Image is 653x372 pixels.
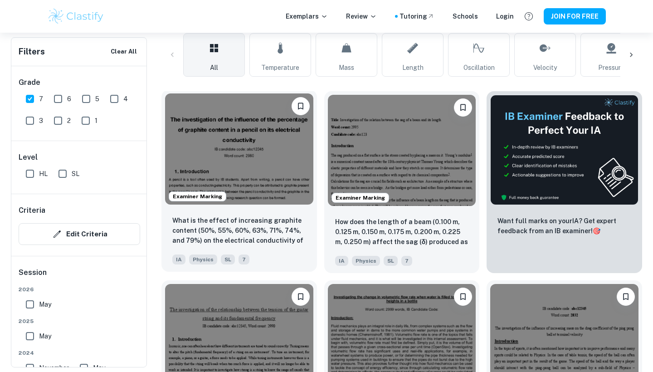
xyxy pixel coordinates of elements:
[490,95,638,205] img: Thumbnail
[39,116,43,126] span: 3
[39,299,51,309] span: May
[352,256,380,266] span: Physics
[19,267,140,285] h6: Session
[39,331,51,341] span: May
[292,288,310,306] button: Please log in to bookmark exemplars
[19,349,140,357] span: 2024
[292,97,310,115] button: Please log in to bookmark exemplars
[123,94,128,104] span: 4
[239,255,249,264] span: 7
[598,63,624,73] span: Pressure
[19,77,140,88] h6: Grade
[617,288,635,306] button: Please log in to bookmark exemplars
[454,98,472,117] button: Please log in to bookmark exemplars
[19,152,140,163] h6: Level
[189,255,217,264] span: Physics
[95,116,97,126] span: 1
[19,45,45,58] h6: Filters
[161,91,317,273] a: Examiner MarkingPlease log in to bookmark exemplarsWhat is the effect of increasing graphite cont...
[401,256,412,266] span: 7
[19,317,140,325] span: 2025
[521,9,536,24] button: Help and Feedback
[593,227,600,235] span: 🎯
[335,256,348,266] span: IA
[544,8,606,24] button: JOIN FOR FREE
[346,11,377,21] p: Review
[210,63,218,73] span: All
[261,63,299,73] span: Temperature
[496,11,514,21] a: Login
[19,205,45,216] h6: Criteria
[453,11,478,21] a: Schools
[19,285,140,294] span: 2026
[169,192,226,201] span: Examiner Marking
[454,288,472,306] button: Please log in to bookmark exemplars
[172,255,185,264] span: IA
[39,94,43,104] span: 7
[463,63,495,73] span: Oscillation
[172,215,306,246] p: What is the effect of increasing graphite content (50%, 55%, 60%, 63%, 71%, 74%, and 79%) on the ...
[95,94,99,104] span: 5
[497,216,631,236] p: Want full marks on your IA ? Get expert feedback from an IB examiner!
[384,256,398,266] span: SL
[332,194,389,202] span: Examiner Marking
[47,7,105,25] img: Clastify logo
[67,94,71,104] span: 6
[402,63,424,73] span: Length
[487,91,642,273] a: ThumbnailWant full marks on yourIA? Get expert feedback from an IB examiner!
[286,11,328,21] p: Exemplars
[19,223,140,245] button: Edit Criteria
[39,169,48,179] span: HL
[72,169,79,179] span: SL
[335,217,469,248] p: How does the length of a beam (0.100 m, 0.125 m, 0.150 m, 0.175 m, 0.200 m, 0.225 m, 0.250 m) aff...
[165,93,313,205] img: Physics IA example thumbnail: What is the effect of increasing graphit
[533,63,557,73] span: Velocity
[339,63,354,73] span: Mass
[67,116,71,126] span: 2
[328,95,476,206] img: Physics IA example thumbnail: How does the length of a beam (0.100 m,
[324,91,480,273] a: Examiner MarkingPlease log in to bookmark exemplarsHow does the length of a beam (0.100 m, 0.125 ...
[221,255,235,264] span: SL
[108,45,139,59] button: Clear All
[400,11,434,21] a: Tutoring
